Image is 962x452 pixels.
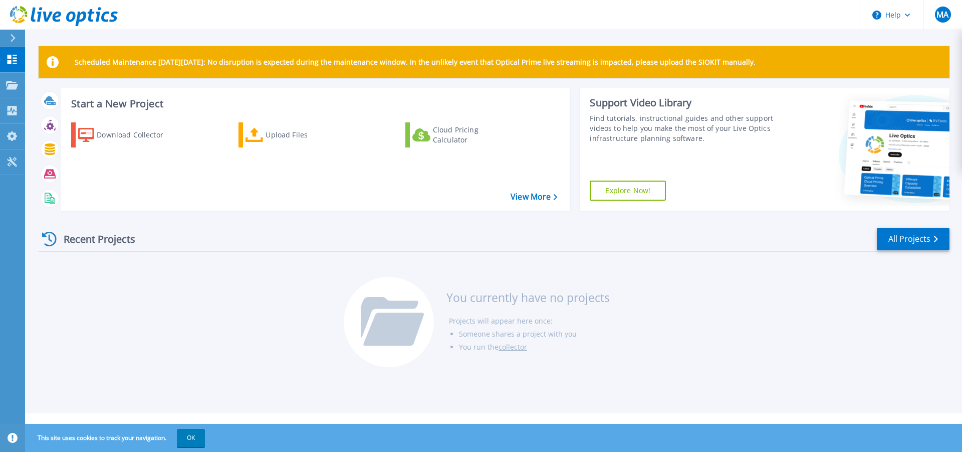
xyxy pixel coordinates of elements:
[499,342,527,352] a: collector
[266,125,346,145] div: Upload Files
[97,125,177,145] div: Download Collector
[511,192,557,202] a: View More
[28,429,205,447] span: This site uses cookies to track your navigation.
[71,122,183,147] a: Download Collector
[238,122,350,147] a: Upload Files
[877,228,949,250] a: All Projects
[936,11,948,19] span: MA
[449,315,610,328] li: Projects will appear here once:
[459,328,610,341] li: Someone shares a project with you
[590,96,778,109] div: Support Video Library
[446,292,610,303] h3: You currently have no projects
[75,58,756,66] p: Scheduled Maintenance [DATE][DATE]: No disruption is expected during the maintenance window. In t...
[177,429,205,447] button: OK
[405,122,517,147] a: Cloud Pricing Calculator
[433,125,513,145] div: Cloud Pricing Calculator
[590,113,778,143] div: Find tutorials, instructional guides and other support videos to help you make the most of your L...
[39,227,149,251] div: Recent Projects
[590,181,666,201] a: Explore Now!
[71,98,557,109] h3: Start a New Project
[459,341,610,354] li: You run the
